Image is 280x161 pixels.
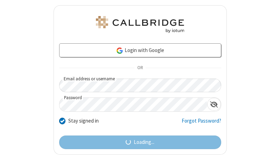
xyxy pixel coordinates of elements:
div: Show password [207,98,221,111]
a: Forgot Password? [182,117,221,130]
img: Astra [94,16,185,33]
iframe: Chat [262,143,275,156]
a: Login with Google [59,43,221,57]
span: OR [134,63,146,73]
label: Stay signed in [68,117,99,125]
img: google-icon.png [116,47,124,54]
button: Loading... [59,136,221,149]
input: Email address or username [59,79,221,92]
span: Loading... [134,138,154,146]
input: Password [59,98,207,111]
